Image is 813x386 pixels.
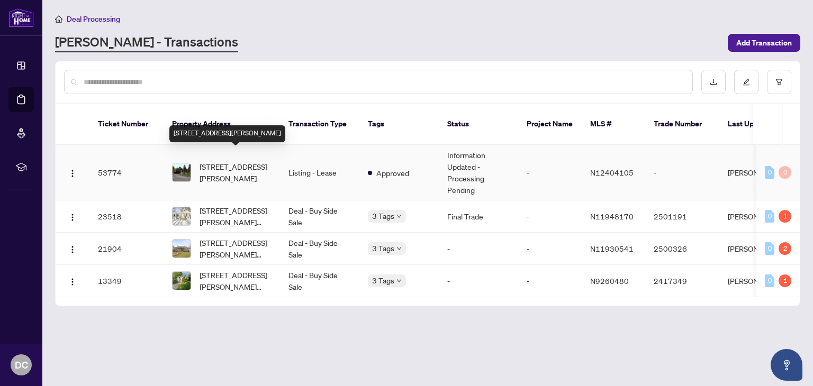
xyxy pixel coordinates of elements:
td: - [518,233,582,265]
span: N11948170 [590,212,634,221]
button: Logo [64,208,81,225]
span: N11930541 [590,244,634,253]
img: Logo [68,278,77,286]
div: 0 [765,242,774,255]
td: Deal - Buy Side Sale [280,200,359,233]
button: Logo [64,272,81,289]
td: 53774 [89,145,164,200]
th: Tags [359,104,439,145]
span: N9260480 [590,276,629,286]
span: edit [743,78,750,86]
span: [STREET_ADDRESS][PERSON_NAME][PERSON_NAME][PERSON_NAME] [200,237,272,260]
td: Listing - Lease [280,145,359,200]
span: DC [15,357,28,372]
button: Logo [64,164,81,181]
td: - [518,265,582,297]
img: Logo [68,169,77,178]
button: download [701,70,726,94]
div: 1 [779,274,791,287]
td: [PERSON_NAME] [719,233,799,265]
span: Approved [376,167,409,179]
span: Deal Processing [67,14,120,24]
td: 21904 [89,233,164,265]
button: Add Transaction [728,34,800,52]
span: home [55,15,62,23]
td: - [439,265,518,297]
td: [PERSON_NAME] [719,145,799,200]
th: Trade Number [645,104,719,145]
th: Last Updated By [719,104,799,145]
img: logo [8,8,34,27]
td: 2417349 [645,265,719,297]
img: thumbnail-img [173,163,191,181]
span: [STREET_ADDRESS][PERSON_NAME][PERSON_NAME] [200,269,272,292]
div: 0 [765,210,774,223]
button: edit [734,70,758,94]
span: download [710,78,717,86]
td: - [518,145,582,200]
div: 0 [765,166,774,179]
td: [PERSON_NAME] [719,265,799,297]
div: 2 [779,242,791,255]
td: Deal - Buy Side Sale [280,265,359,297]
td: [PERSON_NAME] [719,200,799,233]
img: thumbnail-img [173,272,191,290]
a: [PERSON_NAME] - Transactions [55,33,238,52]
div: 0 [765,274,774,287]
span: down [396,246,402,251]
span: 3 Tags [372,242,394,254]
th: Status [439,104,518,145]
img: thumbnail-img [173,240,191,258]
span: Add Transaction [736,34,792,51]
button: Open asap [771,349,802,381]
th: Property Address [164,104,280,145]
td: Information Updated - Processing Pending [439,145,518,200]
span: [STREET_ADDRESS][PERSON_NAME][PERSON_NAME] [200,205,272,228]
th: Transaction Type [280,104,359,145]
span: 3 Tags [372,274,394,287]
th: MLS # [582,104,645,145]
td: - [518,200,582,233]
span: N12404105 [590,168,634,177]
span: down [396,278,402,283]
img: Logo [68,245,77,254]
span: filter [775,78,783,86]
th: Ticket Number [89,104,164,145]
img: Logo [68,213,77,222]
td: 2500326 [645,233,719,265]
img: thumbnail-img [173,207,191,225]
span: down [396,214,402,219]
div: 0 [779,166,791,179]
td: 13349 [89,265,164,297]
td: Final Trade [439,200,518,233]
div: [STREET_ADDRESS][PERSON_NAME] [169,125,285,142]
div: 1 [779,210,791,223]
button: Logo [64,240,81,257]
span: 3 Tags [372,210,394,222]
span: [STREET_ADDRESS][PERSON_NAME] [200,161,272,184]
td: - [645,145,719,200]
td: Deal - Buy Side Sale [280,233,359,265]
td: 23518 [89,200,164,233]
th: Project Name [518,104,582,145]
td: - [439,233,518,265]
td: 2501191 [645,200,719,233]
button: filter [767,70,791,94]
